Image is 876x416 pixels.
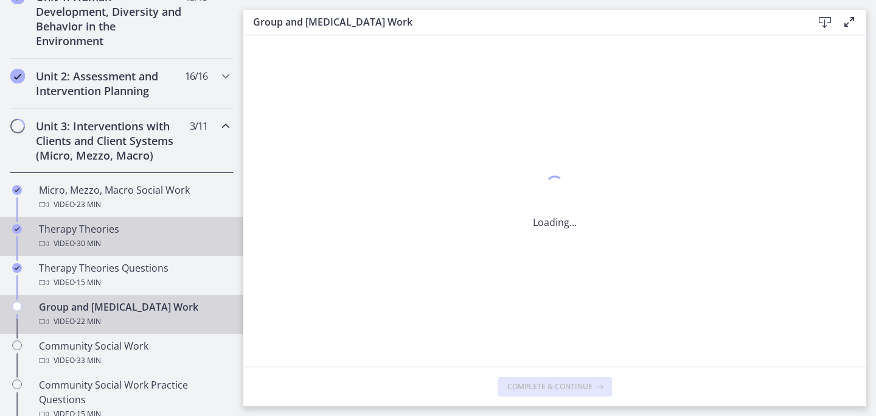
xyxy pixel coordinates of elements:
button: Complete & continue [498,377,612,397]
p: Loading... [533,215,577,230]
span: 16 / 16 [185,69,207,83]
i: Completed [12,224,22,234]
span: · 33 min [75,353,101,368]
h2: Unit 3: Interventions with Clients and Client Systems (Micro, Mezzo, Macro) [36,119,184,163]
span: 3 / 11 [190,119,207,133]
i: Completed [10,69,25,83]
div: Video [39,275,229,290]
i: Completed [12,185,22,195]
div: Video [39,314,229,329]
div: Video [39,236,229,251]
i: Completed [12,263,22,273]
h3: Group and [MEDICAL_DATA] Work [253,15,793,29]
h2: Unit 2: Assessment and Intervention Planning [36,69,184,98]
span: · 15 min [75,275,101,290]
div: Video [39,197,229,212]
div: Therapy Theories Questions [39,261,229,290]
div: Community Social Work [39,339,229,368]
div: Therapy Theories [39,222,229,251]
span: · 30 min [75,236,101,251]
span: · 23 min [75,197,101,212]
div: 1 [533,172,577,200]
div: Micro, Mezzo, Macro Social Work [39,183,229,212]
div: Group and [MEDICAL_DATA] Work [39,300,229,329]
div: Video [39,353,229,368]
span: Complete & continue [507,382,593,392]
span: · 22 min [75,314,101,329]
